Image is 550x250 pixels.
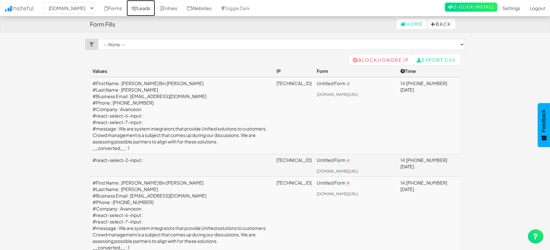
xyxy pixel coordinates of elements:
[398,65,460,77] th: Time
[397,19,427,29] a: Home
[346,181,351,187] code: #
[317,157,395,164] p: Untitled Form
[398,77,460,154] td: 14:[PHONE_NUMBER][DATE]
[538,103,550,147] button: Feedback - Show survey
[274,65,314,77] th: IP
[314,65,398,77] th: Form
[317,92,359,97] a: [DOMAIN_NAME][URL]
[277,180,312,186] a: [TECHNICAL_ID]
[541,109,547,132] span: Feedback
[413,55,460,65] a: Export CSV
[90,154,274,177] td: #react-select-2-input :
[5,6,12,12] img: icon.png
[349,55,413,65] a: Block/Ignore IP
[277,157,312,163] a: [TECHNICAL_ID]
[398,154,460,177] td: 14:[PHONE_NUMBER][DATE]
[445,3,497,12] a: 2-Click Install
[90,65,274,77] th: Values
[317,80,395,87] p: Untitled Form
[428,19,455,29] button: Back
[90,21,116,28] h4: Form Fills
[317,179,395,187] p: Untitled Form
[317,169,359,174] a: [DOMAIN_NAME][URL]
[346,81,351,87] code: #
[317,191,359,196] a: [DOMAIN_NAME][URL]
[346,158,351,164] code: #
[90,77,274,154] td: #First Name : [PERSON_NAME] Bin [PERSON_NAME] #Last Name : [PERSON_NAME] #Business Email : [EMAIL...
[277,80,312,86] a: [TECHNICAL_ID]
